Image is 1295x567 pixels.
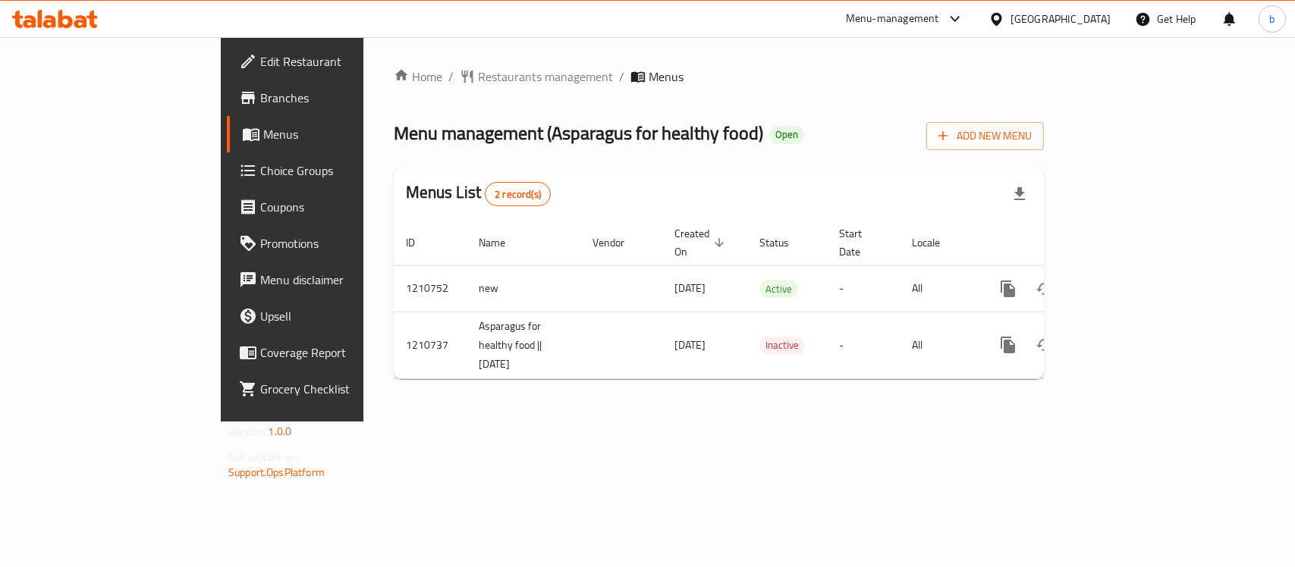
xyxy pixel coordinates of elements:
a: Menus [227,116,437,152]
span: Get support on: [228,447,298,467]
span: Restaurants management [478,67,613,86]
div: Menu-management [846,10,939,28]
a: Branches [227,80,437,116]
a: Restaurants management [460,67,613,86]
span: Grocery Checklist [260,380,425,398]
span: Edit Restaurant [260,52,425,70]
a: Coverage Report [227,334,437,371]
td: new [467,265,580,312]
h2: Menus List [406,181,551,206]
th: Actions [978,220,1148,266]
span: Start Date [839,224,882,261]
li: / [619,67,624,86]
a: Upsell [227,298,437,334]
a: Promotions [227,225,437,262]
button: more [990,271,1026,307]
td: Asparagus for healthy food || [DATE] [467,312,580,378]
span: Locale [912,233,960,252]
span: b [1269,11,1275,27]
button: Add New Menu [926,122,1044,150]
a: Edit Restaurant [227,43,437,80]
table: enhanced table [394,220,1148,379]
a: Support.OpsPlatform [228,462,325,482]
div: Total records count [485,182,551,206]
span: Name [479,233,525,252]
button: more [990,327,1026,363]
span: Version: [228,421,266,441]
span: Status [759,233,809,252]
div: Inactive [759,337,805,355]
div: Active [759,280,798,298]
span: 2 record(s) [486,187,550,202]
td: - [827,312,900,378]
span: Active [759,280,798,298]
td: - [827,265,900,312]
span: Promotions [260,234,425,252]
span: Inactive [759,337,805,354]
span: ID [406,233,435,252]
span: Add New Menu [938,127,1032,146]
td: All [900,265,978,312]
span: Menu management ( Asparagus for healthy food ) [394,116,763,150]
span: 1.0.0 [268,421,291,441]
span: [DATE] [674,335,706,355]
span: Open [769,128,804,141]
span: Coupons [260,198,425,216]
div: Open [769,126,804,144]
a: Coupons [227,189,437,225]
span: [DATE] [674,278,706,298]
span: Menus [263,125,425,143]
span: Created On [674,224,729,261]
span: Coverage Report [260,343,425,362]
span: Upsell [260,307,425,325]
button: Change Status [1026,327,1063,363]
td: All [900,312,978,378]
button: Change Status [1026,271,1063,307]
a: Choice Groups [227,152,437,189]
div: Export file [1001,176,1038,212]
li: / [448,67,454,86]
span: Menus [649,67,684,86]
span: Branches [260,89,425,107]
a: Menu disclaimer [227,262,437,298]
span: Choice Groups [260,161,425,180]
div: [GEOGRAPHIC_DATA] [1011,11,1111,27]
nav: breadcrumb [394,67,1044,86]
span: Menu disclaimer [260,271,425,289]
span: Vendor [592,233,644,252]
a: Grocery Checklist [227,371,437,407]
